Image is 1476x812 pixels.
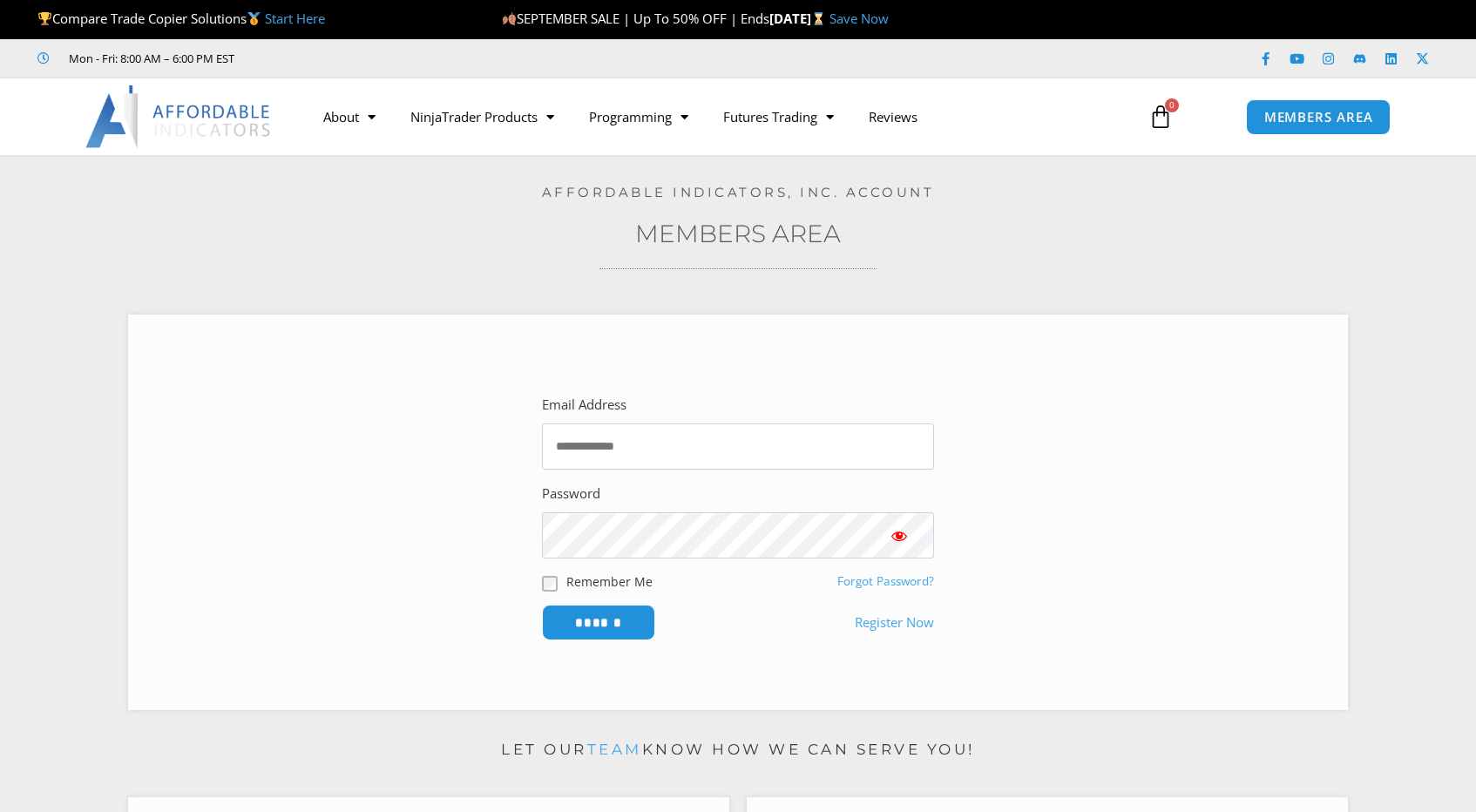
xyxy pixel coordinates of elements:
a: Affordable Indicators, Inc. Account [542,184,935,200]
button: Show password [864,512,934,558]
a: Forgot Password? [837,573,934,589]
a: Members Area [635,219,841,248]
a: Programming [572,97,706,137]
a: Start Here [265,10,325,27]
img: ⌛ [812,12,825,25]
span: SEPTEMBER SALE | Up To 50% OFF | Ends [502,10,769,27]
iframe: Customer reviews powered by Trustpilot [259,50,520,67]
a: Save Now [829,10,889,27]
nav: Menu [306,97,1128,137]
p: Let our know how we can serve you! [128,736,1348,764]
label: Remember Me [566,572,653,591]
a: Register Now [855,611,934,635]
img: 🍂 [503,12,516,25]
a: Futures Trading [706,97,851,137]
a: team [587,741,642,758]
span: MEMBERS AREA [1264,111,1373,124]
label: Password [542,482,600,506]
a: About [306,97,393,137]
img: 🏆 [38,12,51,25]
a: MEMBERS AREA [1246,99,1391,135]
strong: [DATE] [769,10,829,27]
a: 0 [1122,91,1199,142]
label: Email Address [542,393,626,417]
span: 0 [1165,98,1179,112]
img: 🥇 [247,12,261,25]
span: Mon - Fri: 8:00 AM – 6:00 PM EST [64,48,234,69]
a: Reviews [851,97,935,137]
img: LogoAI | Affordable Indicators – NinjaTrader [85,85,273,148]
span: Compare Trade Copier Solutions [37,10,325,27]
a: NinjaTrader Products [393,97,572,137]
